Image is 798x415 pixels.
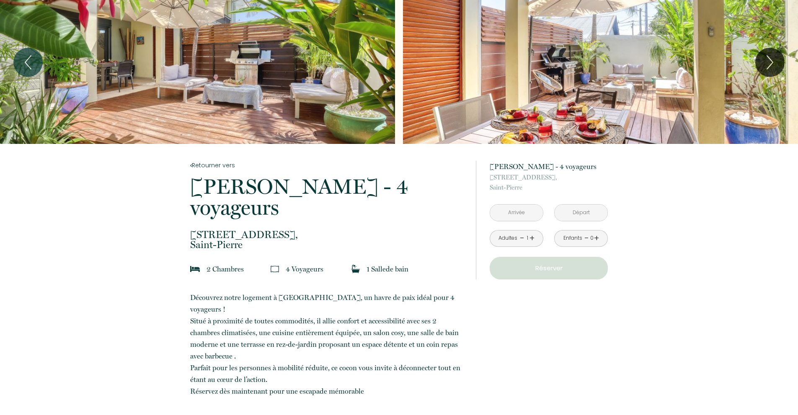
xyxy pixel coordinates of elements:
div: Adultes [498,234,517,242]
p: 1 Salle de bain [367,263,408,275]
span: s [320,265,323,273]
div: Enfants [563,234,582,242]
p: [PERSON_NAME] - 4 voyageurs [190,176,465,218]
div: 1 [525,234,529,242]
a: - [584,232,589,245]
img: guests [271,265,279,273]
button: Next [755,48,785,77]
div: 0 [590,234,594,242]
a: + [529,232,535,245]
button: Réserver [490,257,608,279]
p: Découvrez notre logement à [GEOGRAPHIC_DATA], un havre de paix idéal pour 4 voyageurs ! Situé à p... [190,292,465,397]
p: [PERSON_NAME] - 4 voyageurs [490,161,608,172]
button: Previous [13,48,43,77]
p: 2 Chambre [207,263,244,275]
input: Arrivée [490,205,543,221]
p: Saint-Pierre [490,172,608,192]
p: 4 Voyageur [286,263,323,275]
span: s [241,265,244,273]
a: Retourner vers [190,161,465,170]
p: Réserver [493,263,605,273]
a: - [520,232,524,245]
a: + [594,232,599,245]
p: Saint-Pierre [190,230,465,250]
span: [STREET_ADDRESS], [190,230,465,240]
input: Départ [555,205,607,221]
span: [STREET_ADDRESS], [490,172,608,182]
